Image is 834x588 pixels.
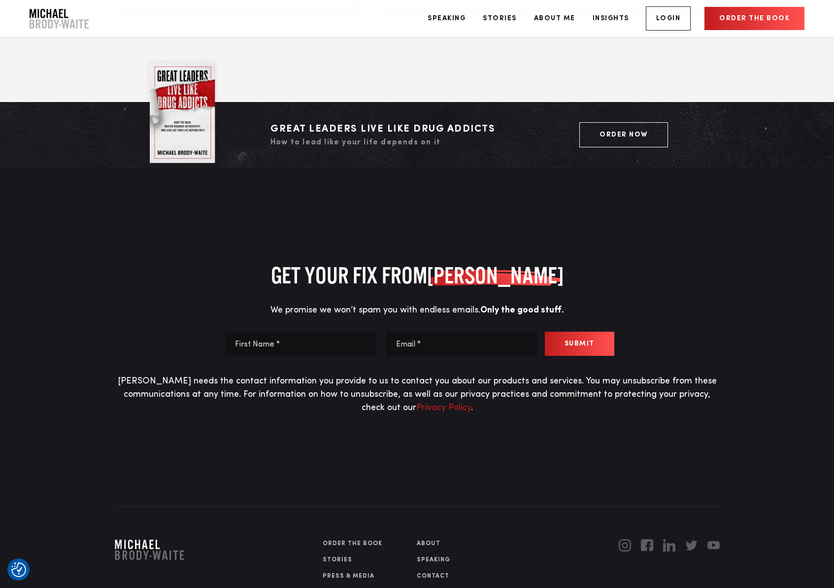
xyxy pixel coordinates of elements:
img: Twitter [685,540,698,551]
img: Company Logo [30,9,89,29]
a: ORDER NOW [579,122,668,147]
img: Company Logo [114,539,185,560]
a: Twitter [685,539,698,552]
a: Login [646,6,691,31]
button: Consent Preferences [11,562,26,577]
b: Only the good stuff. [480,306,564,314]
input: Name [225,332,376,356]
a: YouTube [707,539,720,552]
a: Privacy Policy [416,403,471,412]
img: Great Leader Book [145,57,220,168]
a: Order The Book [323,539,417,548]
a: Contact [417,572,511,581]
img: Revisit consent button [11,562,26,577]
a: About [417,539,511,548]
p: GREAT LEADERS LIVE LIKE DRUG ADDICTS [270,122,511,137]
img: Instagram [619,539,631,552]
input: Email [386,332,537,356]
a: Home link [114,539,185,560]
img: Linkedin [663,539,675,552]
p: [PERSON_NAME] needs the contact information you provide to us to contact you about our products a... [114,375,720,415]
img: Facebook [641,539,653,551]
a: Company Logo Company Logo [30,9,89,29]
p: How to lead like your life depends on it [270,137,511,148]
button: Submit [545,332,614,356]
img: YouTube [707,541,720,550]
span: We promise we won’t spam you with endless emails. [270,306,564,314]
a: Stories [323,555,417,564]
h2: Get your fix from [114,262,720,289]
a: SPEAKING [417,555,511,564]
span: [PERSON_NAME] [427,262,564,289]
a: Order the book [704,7,804,30]
a: PRESS & MEDIA [323,572,417,581]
